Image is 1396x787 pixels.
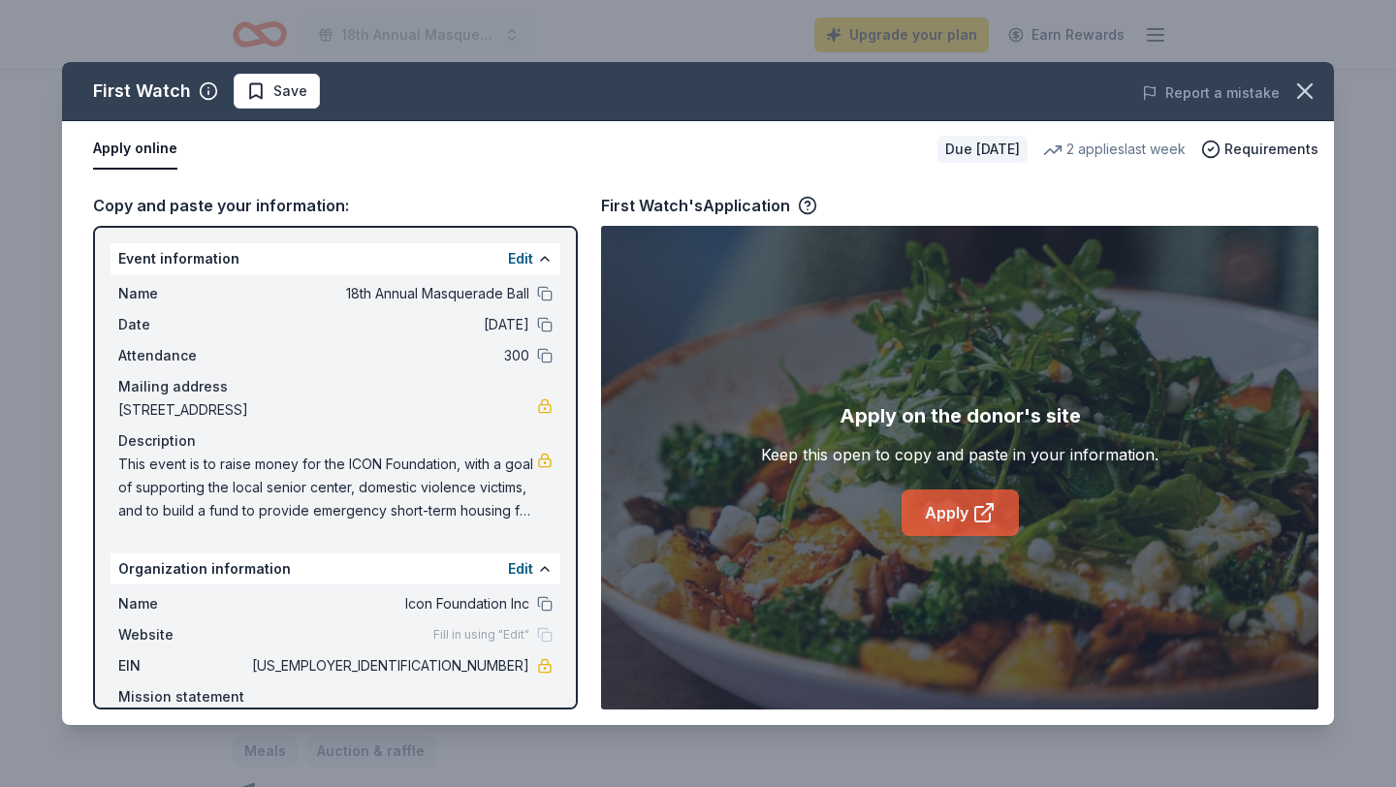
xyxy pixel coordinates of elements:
[1142,81,1280,105] button: Report a mistake
[248,313,529,336] span: [DATE]
[118,429,553,453] div: Description
[118,344,248,367] span: Attendance
[248,592,529,615] span: Icon Foundation Inc
[508,247,533,270] button: Edit
[118,375,553,398] div: Mailing address
[273,79,307,103] span: Save
[840,400,1081,431] div: Apply on the donor's site
[248,344,529,367] span: 300
[248,282,529,305] span: 18th Annual Masquerade Ball
[118,313,248,336] span: Date
[601,193,817,218] div: First Watch's Application
[118,282,248,305] span: Name
[761,443,1158,466] div: Keep this open to copy and paste in your information.
[508,557,533,581] button: Edit
[93,193,578,218] div: Copy and paste your information:
[118,623,248,646] span: Website
[111,553,560,584] div: Organization information
[118,453,537,522] span: This event is to raise money for the ICON Foundation, with a goal of supporting the local senior ...
[118,685,553,708] div: Mission statement
[248,654,529,677] span: [US_EMPLOYER_IDENTIFICATION_NUMBER]
[433,627,529,643] span: Fill in using "Edit"
[1043,138,1186,161] div: 2 applies last week
[1224,138,1318,161] span: Requirements
[118,592,248,615] span: Name
[118,654,248,677] span: EIN
[93,76,191,107] div: First Watch
[234,74,320,109] button: Save
[111,243,560,274] div: Event information
[902,489,1019,536] a: Apply
[937,136,1028,163] div: Due [DATE]
[93,129,177,170] button: Apply online
[118,398,537,422] span: [STREET_ADDRESS]
[1201,138,1318,161] button: Requirements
